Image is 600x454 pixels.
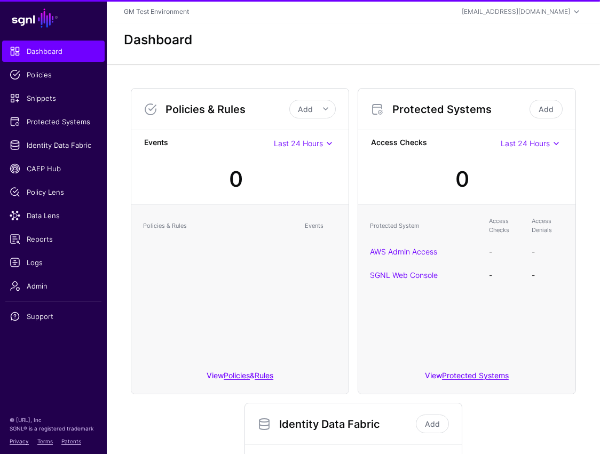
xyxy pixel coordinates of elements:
[37,438,53,444] a: Terms
[10,140,97,150] span: Identity Data Fabric
[10,438,29,444] a: Privacy
[2,64,105,85] a: Policies
[10,257,97,268] span: Logs
[2,275,105,297] a: Admin
[10,163,97,174] span: CAEP Hub
[2,252,105,273] a: Logs
[10,93,97,103] span: Snippets
[10,281,97,291] span: Admin
[2,228,105,250] a: Reports
[10,234,97,244] span: Reports
[10,311,97,322] span: Support
[10,424,97,433] p: SGNL® is a registered trademark
[61,438,81,444] a: Patents
[2,87,105,109] a: Snippets
[10,46,97,57] span: Dashboard
[10,210,97,221] span: Data Lens
[2,134,105,156] a: Identity Data Fabric
[2,158,105,179] a: CAEP Hub
[2,205,105,226] a: Data Lens
[10,116,97,127] span: Protected Systems
[6,6,100,30] a: SGNL
[2,181,105,203] a: Policy Lens
[2,41,105,62] a: Dashboard
[10,69,97,80] span: Policies
[2,111,105,132] a: Protected Systems
[10,416,97,424] p: © [URL], Inc
[10,187,97,197] span: Policy Lens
